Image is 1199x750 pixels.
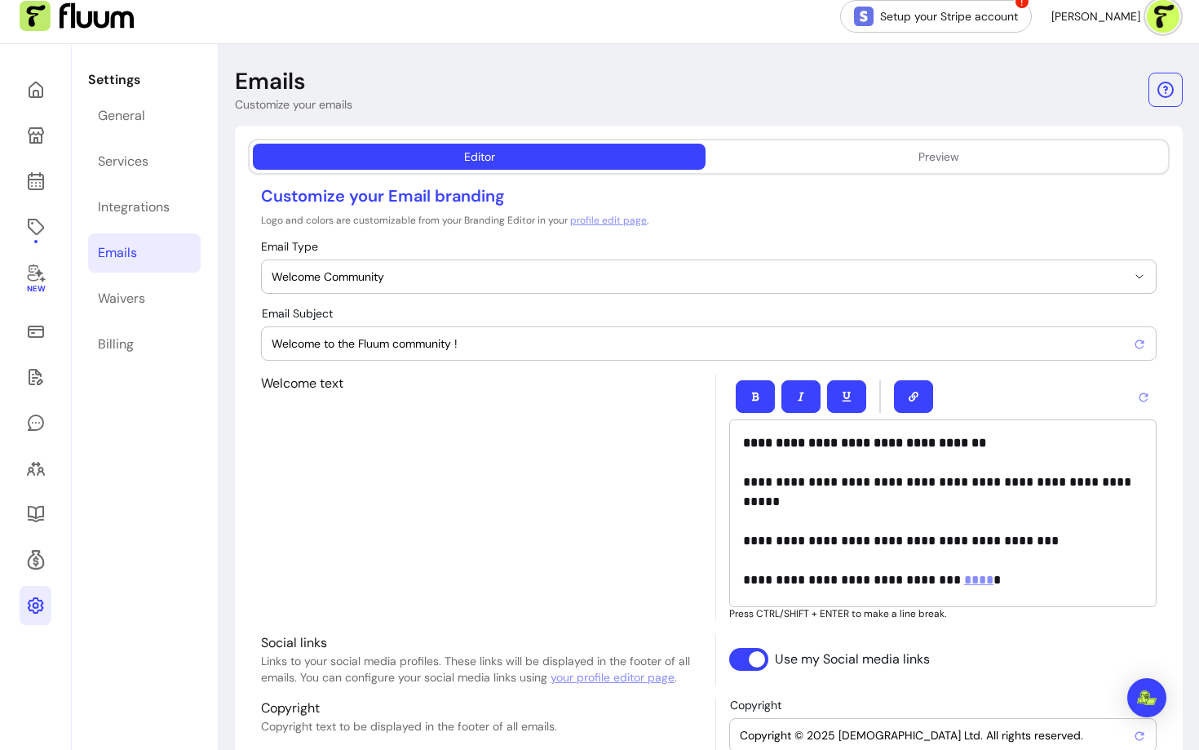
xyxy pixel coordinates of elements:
[235,67,306,96] p: Emails
[98,243,137,263] div: Emails
[20,495,51,534] a: Resources
[551,669,675,686] a: your profile editor page
[262,260,1156,293] button: Welcome Community
[98,335,134,354] div: Billing
[261,653,702,686] p: Links to your social media profiles. These links will be displayed in the footer of all emails. Y...
[20,586,51,625] a: Settings
[261,718,702,734] p: Copyright text to be displayed in the footer of all emails.
[20,207,51,246] a: Offerings
[20,357,51,397] a: Waivers
[88,142,201,181] a: Services
[261,699,702,718] p: Copyright
[20,540,51,579] a: Refer & Earn
[570,214,647,227] a: profile edit page
[235,96,352,113] p: Customize your emails
[20,116,51,155] a: My Page
[88,233,201,273] a: Emails
[918,149,959,165] div: Preview
[729,607,1157,620] p: Press CTRL/SHIFT + ENTER to make a line break.
[20,70,51,109] a: Home
[20,1,134,32] img: Fluum Logo
[261,214,1157,227] p: Logo and colors are customizable from your Branding Editor in your .
[20,449,51,488] a: Clients
[272,335,1133,352] input: Email Subject
[1051,8,1140,24] span: [PERSON_NAME]
[20,312,51,351] a: Sales
[88,325,201,364] a: Billing
[88,188,201,227] a: Integrations
[261,374,702,393] p: Welcome text
[20,403,51,442] a: My Messages
[88,279,201,318] a: Waivers
[88,96,201,135] a: General
[20,162,51,201] a: Calendar
[98,289,145,308] div: Waivers
[98,106,145,126] div: General
[261,633,702,653] p: Social links
[464,149,495,165] div: Editor
[730,698,781,712] span: Copyright
[1127,678,1166,717] div: Open Intercom Messenger
[1133,334,1146,353] span: Reset
[272,268,1126,285] span: Welcome Community
[98,197,170,217] div: Integrations
[98,152,148,171] div: Services
[261,184,1157,207] p: Customize your Email branding
[20,253,51,305] a: New
[262,306,333,321] span: Email Subject
[729,648,930,671] input: Use my Social media links
[854,7,874,26] img: Stripe Icon
[740,727,1133,743] input: Copyright
[88,70,201,90] p: Settings
[26,284,44,295] span: New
